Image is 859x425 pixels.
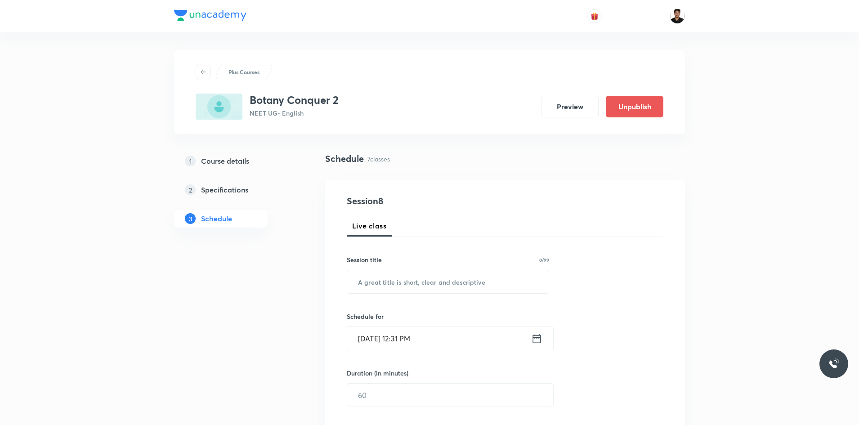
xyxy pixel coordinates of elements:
h6: Schedule for [347,312,549,321]
button: Preview [541,96,599,117]
img: Faisal Adeeb [670,9,685,24]
input: A great title is short, clear and descriptive [347,270,549,293]
h5: Course details [201,156,249,166]
span: Live class [352,220,386,231]
button: avatar [587,9,602,23]
button: Unpublish [606,96,663,117]
img: ttu [828,358,839,369]
img: avatar [591,12,599,20]
h5: Specifications [201,184,248,195]
h5: Schedule [201,213,232,224]
img: 79F35809-AC27-4216-8F9F-D6A22334343D_plus.png [196,94,242,120]
a: 1Course details [174,152,296,170]
p: Plus Courses [228,68,259,76]
h4: Schedule [325,152,364,166]
p: 7 classes [367,154,390,164]
p: 2 [185,184,196,195]
a: Company Logo [174,10,246,23]
p: 1 [185,156,196,166]
h3: Botany Conquer 2 [250,94,339,107]
p: 3 [185,213,196,224]
p: NEET UG • English [250,108,339,118]
h4: Session 8 [347,194,511,208]
p: 0/99 [539,258,549,262]
h6: Session title [347,255,382,264]
img: Company Logo [174,10,246,21]
input: 60 [347,384,553,407]
a: 2Specifications [174,181,296,199]
h6: Duration (in minutes) [347,368,408,378]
